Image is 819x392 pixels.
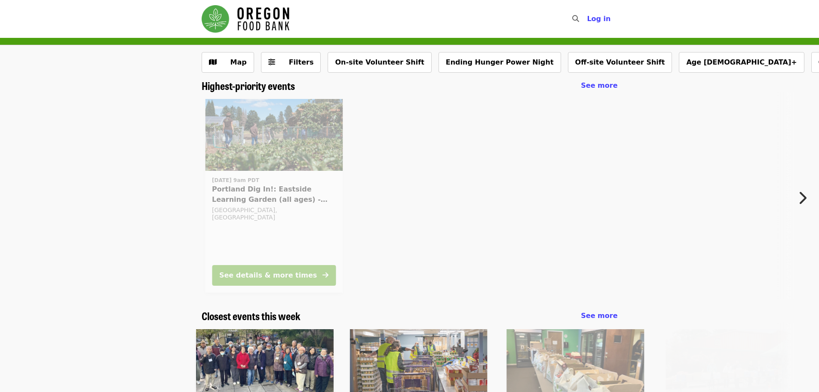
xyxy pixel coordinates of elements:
button: Next item [791,186,819,210]
img: Oregon Food Bank - Home [202,5,289,33]
button: Filters (0 selected) [261,52,321,73]
span: Filters [289,58,314,66]
div: See details & more times [219,270,317,281]
span: Log in [587,15,610,23]
span: Closest events this week [202,308,301,323]
button: Ending Hunger Power Night [439,52,561,73]
i: sliders-h icon [268,58,275,66]
a: See more [581,80,617,91]
span: See more [581,312,617,320]
button: See details & more times [212,265,336,286]
button: Show map view [202,52,254,73]
button: On-site Volunteer Shift [328,52,431,73]
div: [GEOGRAPHIC_DATA], [GEOGRAPHIC_DATA] [212,207,336,221]
span: Portland Dig In!: Eastside Learning Garden (all ages) - Aug/Sept/Oct [212,184,336,205]
i: arrow-right icon [322,271,328,279]
span: Map [230,58,247,66]
a: Highest-priority events [202,80,295,92]
div: Closest events this week [195,310,625,322]
time: [DATE] 9am PDT [212,176,259,184]
button: Age [DEMOGRAPHIC_DATA]+ [679,52,804,73]
img: Portland Dig In!: Eastside Learning Garden (all ages) - Aug/Sept/Oct organized by Oregon Food Bank [205,99,343,171]
button: Off-site Volunteer Shift [568,52,672,73]
a: See more [581,311,617,321]
i: map icon [209,58,217,66]
a: Closest events this week [202,310,301,322]
div: Highest-priority events [195,80,625,92]
i: chevron-right icon [798,190,807,206]
a: See details for "Portland Dig In!: Eastside Learning Garden (all ages) - Aug/Sept/Oct" [205,99,343,293]
i: search icon [572,15,579,23]
button: Log in [580,10,617,28]
span: Highest-priority events [202,78,295,93]
span: See more [581,81,617,90]
input: Search [584,9,591,29]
